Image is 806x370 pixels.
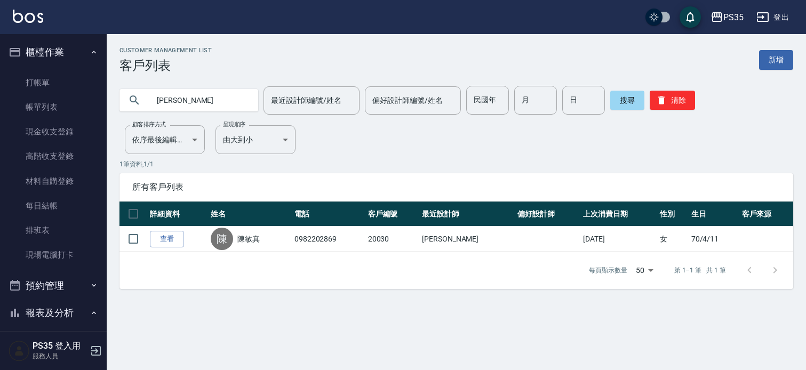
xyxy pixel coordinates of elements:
[4,119,102,144] a: 現金收支登錄
[689,202,739,227] th: 生日
[4,95,102,119] a: 帳單列表
[4,331,102,356] a: 報表目錄
[419,227,515,252] td: [PERSON_NAME]
[580,227,657,252] td: [DATE]
[147,202,208,227] th: 詳細資料
[723,11,744,24] div: PS35
[292,202,365,227] th: 電話
[211,228,233,250] div: 陳
[9,340,30,361] img: Person
[4,38,102,66] button: 櫃檯作業
[589,266,627,275] p: 每頁顯示數量
[4,299,102,327] button: 報表及分析
[752,7,793,27] button: 登出
[4,243,102,267] a: 現場電腦打卡
[610,91,644,110] button: 搜尋
[657,202,688,227] th: 性別
[4,144,102,168] a: 高階收支登錄
[4,218,102,243] a: 排班表
[657,227,688,252] td: 女
[125,125,205,154] div: 依序最後編輯時間
[650,91,695,110] button: 清除
[132,182,780,192] span: 所有客戶列表
[33,341,87,351] h5: PS35 登入用
[119,58,212,73] h3: 客戶列表
[739,202,793,227] th: 客戶來源
[208,202,292,227] th: 姓名
[292,227,365,252] td: 0982202869
[674,266,726,275] p: 第 1–1 筆 共 1 筆
[150,231,184,247] a: 查看
[419,202,515,227] th: 最近設計師
[689,227,739,252] td: 70/4/11
[515,202,580,227] th: 偏好設計師
[33,351,87,361] p: 服務人員
[365,202,419,227] th: 客戶編號
[365,227,419,252] td: 20030
[13,10,43,23] img: Logo
[149,86,250,115] input: 搜尋關鍵字
[119,159,793,169] p: 1 筆資料, 1 / 1
[132,120,166,128] label: 顧客排序方式
[216,125,296,154] div: 由大到小
[223,120,245,128] label: 呈現順序
[237,234,260,244] a: 陳敏真
[4,272,102,300] button: 預約管理
[4,169,102,194] a: 材料自購登錄
[706,6,748,28] button: PS35
[119,47,212,54] h2: Customer Management List
[680,6,701,28] button: save
[4,194,102,218] a: 每日結帳
[580,202,657,227] th: 上次消費日期
[632,256,657,285] div: 50
[4,70,102,95] a: 打帳單
[759,50,793,70] a: 新增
